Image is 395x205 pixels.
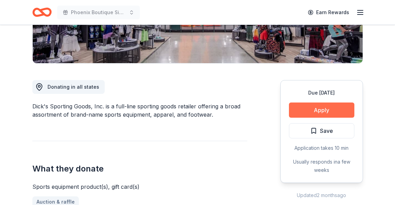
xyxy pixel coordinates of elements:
[289,89,354,97] div: Due [DATE]
[32,163,247,174] h2: What they donate
[289,158,354,174] div: Usually responds in a few weeks
[57,6,140,19] button: Phoenix Boutique Sip & Shop
[280,191,363,199] div: Updated 2 months ago
[32,102,247,119] div: Dick's Sporting Goods, Inc. is a full-line sporting goods retailer offering a broad assortment of...
[32,183,247,191] div: Sports equipment product(s), gift card(s)
[289,144,354,152] div: Application takes 10 min
[304,6,353,19] a: Earn Rewards
[71,8,126,17] span: Phoenix Boutique Sip & Shop
[320,126,333,135] span: Save
[48,84,99,90] span: Donating in all states
[32,4,52,20] a: Home
[289,123,354,138] button: Save
[289,102,354,118] button: Apply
